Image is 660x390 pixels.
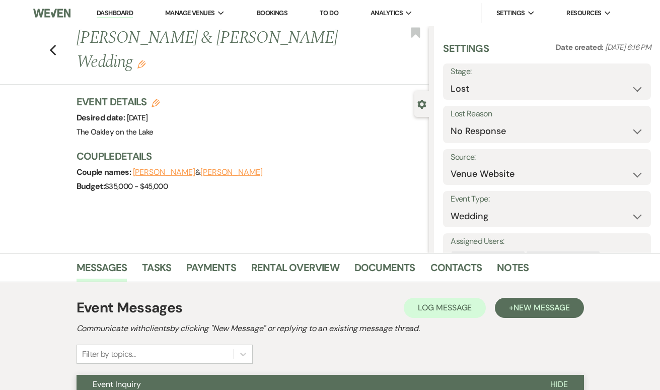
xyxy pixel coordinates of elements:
label: Event Type: [451,192,643,207]
label: Source: [451,150,643,165]
span: Analytics [371,8,403,18]
button: [PERSON_NAME] [133,168,195,176]
a: Dashboard [97,9,133,18]
button: [PERSON_NAME] [200,168,263,176]
div: [PERSON_NAME] [452,251,514,266]
label: Stage: [451,64,643,79]
span: Hide [550,379,568,389]
h3: Couple Details [77,149,419,163]
img: Weven Logo [33,3,71,24]
h1: [PERSON_NAME] & [PERSON_NAME] Wedding [77,26,355,74]
label: Lost Reason [451,107,643,121]
a: Rental Overview [251,259,339,282]
h2: Communicate with clients by clicking "New Message" or replying to an existing message thread. [77,322,584,335]
label: Assigned Users: [451,234,643,249]
span: Log Message [418,302,472,313]
span: The Oakley on the Lake [77,127,154,137]
div: [PERSON_NAME] [527,251,589,266]
a: Payments [186,259,236,282]
a: Messages [77,259,127,282]
span: Manage Venues [165,8,215,18]
a: Documents [354,259,415,282]
button: Log Message [404,298,486,318]
a: Notes [497,259,529,282]
span: Resources [566,8,601,18]
div: Filter by topics... [82,348,136,360]
h3: Settings [443,41,489,63]
h1: Event Messages [77,297,183,318]
button: Edit [137,59,145,69]
a: Bookings [257,9,288,17]
span: Event Inquiry [93,379,141,389]
button: +New Message [495,298,583,318]
span: $35,000 - $45,000 [105,181,168,191]
h3: Event Details [77,95,160,109]
span: [DATE] 6:16 PM [605,42,651,52]
span: Budget: [77,181,105,191]
button: Close lead details [417,99,426,108]
a: Tasks [142,259,171,282]
span: Settings [496,8,525,18]
span: [DATE] [127,113,148,123]
span: New Message [514,302,569,313]
span: Desired date: [77,112,127,123]
span: Date created: [556,42,605,52]
a: To Do [320,9,338,17]
span: Couple names: [77,167,133,177]
span: & [133,167,263,177]
a: Contacts [430,259,482,282]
